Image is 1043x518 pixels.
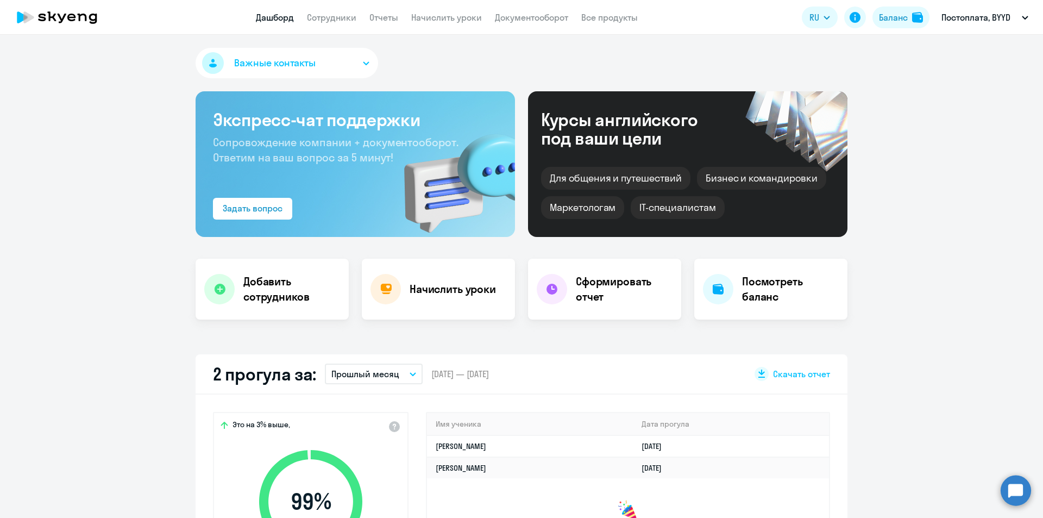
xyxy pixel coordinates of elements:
img: bg-img [388,115,515,237]
h4: Начислить уроки [410,282,496,297]
div: Маркетологам [541,196,624,219]
div: Задать вопрос [223,202,282,215]
div: Курсы английского под ваши цели [541,110,727,147]
span: RU [809,11,819,24]
th: Дата прогула [633,413,829,435]
button: Прошлый месяц [325,364,423,384]
button: Постоплата, BYYD [936,4,1034,30]
a: [DATE] [642,463,670,473]
div: Баланс [879,11,908,24]
p: Постоплата, BYYD [941,11,1010,24]
span: [DATE] — [DATE] [431,368,489,380]
button: RU [802,7,838,28]
a: Дашборд [256,12,294,23]
a: [DATE] [642,441,670,451]
h4: Добавить сотрудников [243,274,340,304]
h3: Экспресс-чат поддержки [213,109,498,130]
span: Скачать отчет [773,368,830,380]
h4: Сформировать отчет [576,274,673,304]
button: Балансbalance [872,7,929,28]
a: Все продукты [581,12,638,23]
a: [PERSON_NAME] [436,463,486,473]
img: balance [912,12,923,23]
span: Важные контакты [234,56,316,70]
div: Для общения и путешествий [541,167,690,190]
a: Документооборот [495,12,568,23]
th: Имя ученика [427,413,633,435]
button: Важные контакты [196,48,378,78]
h2: 2 прогула за: [213,363,316,385]
a: [PERSON_NAME] [436,441,486,451]
span: 99 % [248,489,373,515]
button: Задать вопрос [213,198,292,220]
p: Прошлый месяц [331,367,399,380]
span: Это на 3% выше, [233,420,290,433]
a: Отчеты [369,12,398,23]
a: Начислить уроки [411,12,482,23]
div: Бизнес и командировки [697,167,826,190]
a: Сотрудники [307,12,356,23]
h4: Посмотреть баланс [742,274,839,304]
div: IT-специалистам [631,196,724,219]
span: Сопровождение компании + документооборот. Ответим на ваш вопрос за 5 минут! [213,135,458,164]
